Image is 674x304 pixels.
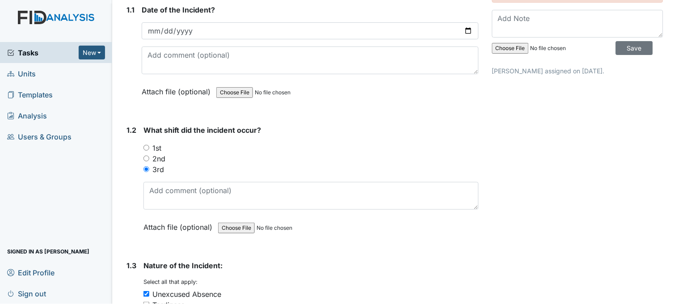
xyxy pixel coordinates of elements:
span: Sign out [7,287,46,300]
label: 2nd [152,153,165,164]
label: Attach file (optional) [142,81,214,97]
div: Unexcused Absence [152,289,221,300]
label: 1.2 [126,125,136,135]
span: Nature of the Incident: [143,261,223,270]
span: Templates [7,88,53,101]
input: 1st [143,145,149,151]
small: Select all that apply: [143,279,198,285]
label: 1st [152,143,161,153]
button: New [79,46,105,59]
input: 3rd [143,166,149,172]
a: Tasks [7,47,79,58]
label: 1.3 [126,260,136,271]
label: 1.1 [126,4,135,15]
span: What shift did the incident occur? [143,126,261,135]
span: Signed in as [PERSON_NAME] [7,245,89,258]
span: Edit Profile [7,266,55,279]
span: Analysis [7,109,47,122]
span: Date of the Incident? [142,5,215,14]
label: Attach file (optional) [143,217,216,232]
label: 3rd [152,164,164,175]
span: Units [7,67,36,80]
p: [PERSON_NAME] assigned on [DATE]. [492,66,663,76]
span: Users & Groups [7,130,72,144]
input: Unexcused Absence [143,291,149,297]
input: Save [616,41,653,55]
input: 2nd [143,156,149,161]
